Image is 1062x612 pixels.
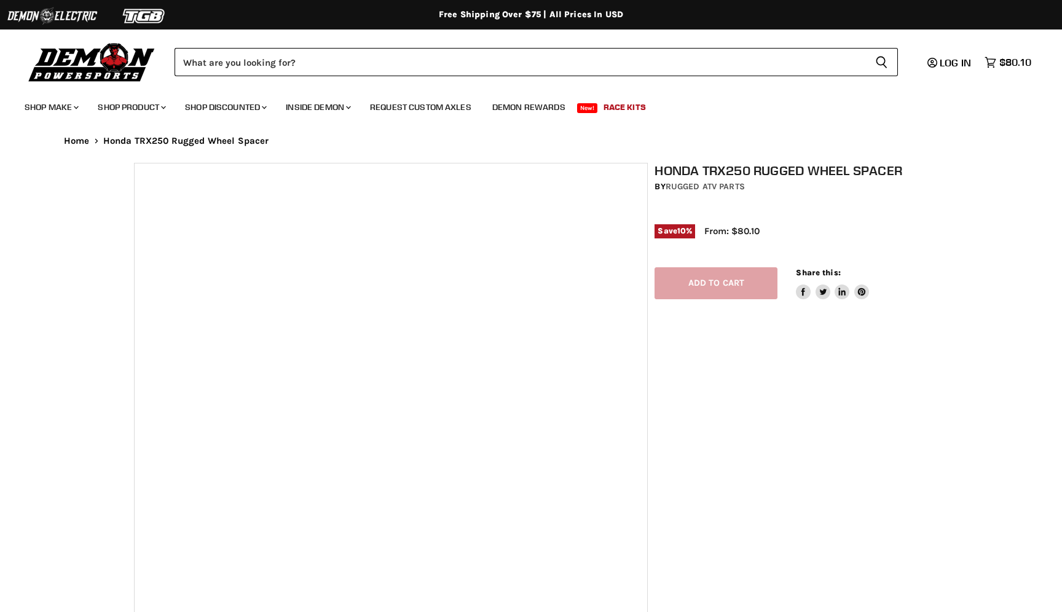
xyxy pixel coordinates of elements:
[15,90,1028,120] ul: Main menu
[940,57,971,69] span: Log in
[978,53,1037,71] a: $80.10
[865,48,898,76] button: Search
[655,224,695,238] span: Save %
[796,267,869,300] aside: Share this:
[15,95,86,120] a: Shop Make
[103,136,269,146] span: Honda TRX250 Rugged Wheel Spacer
[483,95,575,120] a: Demon Rewards
[999,57,1031,68] span: $80.10
[175,48,898,76] form: Product
[39,9,1023,20] div: Free Shipping Over $75 | All Prices In USD
[39,136,1023,146] nav: Breadcrumbs
[704,226,760,237] span: From: $80.10
[25,40,159,84] img: Demon Powersports
[175,48,865,76] input: Search
[666,181,745,192] a: Rugged ATV Parts
[361,95,481,120] a: Request Custom Axles
[922,57,978,68] a: Log in
[64,136,90,146] a: Home
[98,4,191,28] img: TGB Logo 2
[594,95,655,120] a: Race Kits
[6,4,98,28] img: Demon Electric Logo 2
[655,180,935,194] div: by
[176,95,274,120] a: Shop Discounted
[677,226,686,235] span: 10
[277,95,358,120] a: Inside Demon
[577,103,598,113] span: New!
[796,268,840,277] span: Share this:
[655,163,935,178] h1: Honda TRX250 Rugged Wheel Spacer
[88,95,173,120] a: Shop Product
